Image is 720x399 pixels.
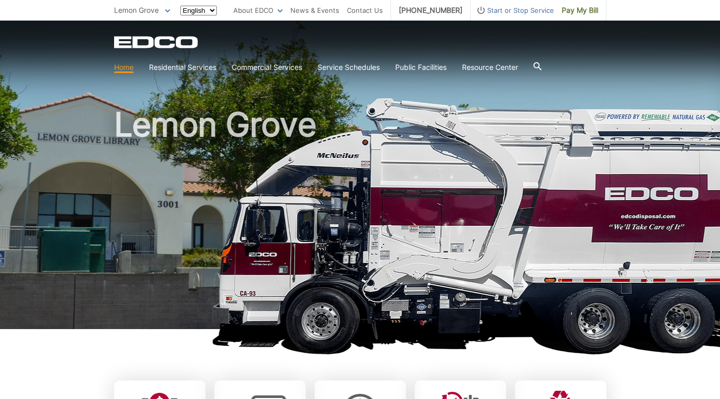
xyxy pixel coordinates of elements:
a: News & Events [290,5,339,16]
h1: Lemon Grove [114,108,606,334]
select: Select a language [180,6,217,15]
a: Resource Center [462,62,518,73]
span: Pay My Bill [562,5,598,16]
a: Commercial Services [232,62,302,73]
span: Lemon Grove [114,6,159,14]
a: Service Schedules [318,62,380,73]
a: About EDCO [233,5,283,16]
a: Home [114,62,134,73]
a: EDCD logo. Return to the homepage. [114,36,199,48]
a: Residential Services [149,62,216,73]
a: Public Facilities [395,62,447,73]
a: Contact Us [347,5,383,16]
